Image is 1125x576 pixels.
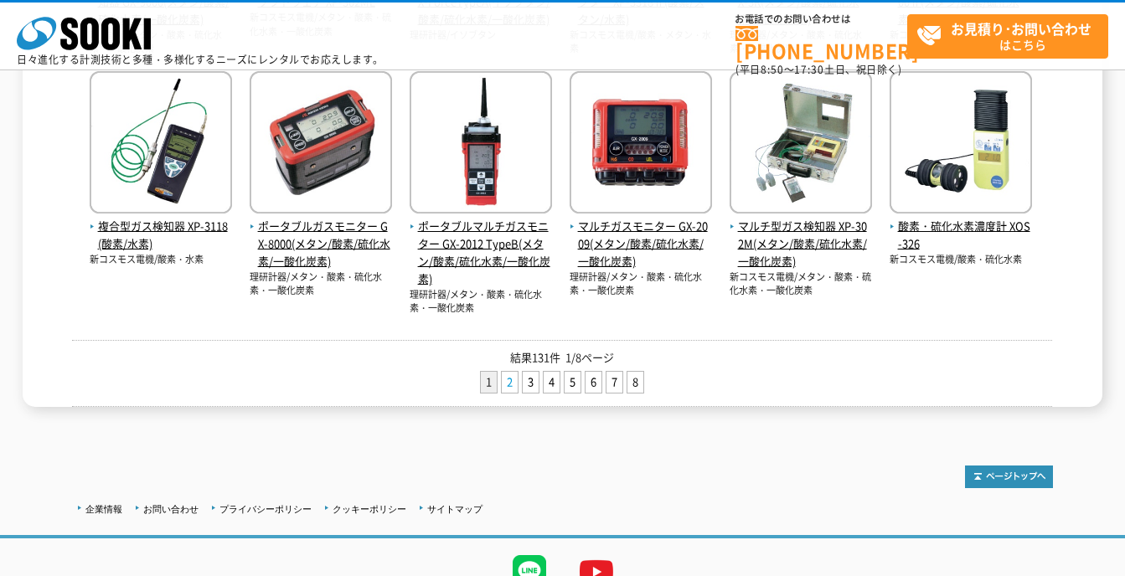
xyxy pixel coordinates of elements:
[606,372,622,393] a: 7
[730,270,872,298] p: 新コスモス電機/メタン・酸素・硫化水素・一酸化炭素
[730,201,872,270] a: マルチ型ガス検知器 XP-302M(メタン/酸素/硫化水素/一酸化炭素)
[90,201,232,253] a: 複合型ガス検知器 XP-3118(酸素/水素)
[965,465,1053,488] img: トップページへ
[502,372,518,393] a: 2
[916,15,1107,57] span: はこちら
[410,71,552,218] img: GX-2012 TypeB(メタン/酸素/硫化水素/一酸化炭素)
[890,71,1032,218] img: XOS-326
[794,62,824,77] span: 17:30
[586,372,601,393] a: 6
[890,253,1032,267] p: 新コスモス電機/酸素・硫化水素
[250,71,392,218] img: GX-8000(メタン/酸素/硫化水素/一酸化炭素)
[544,372,560,393] a: 4
[730,218,872,270] span: マルチ型ガス検知器 XP-302M(メタン/酸素/硫化水素/一酸化炭素)
[570,218,712,270] span: マルチガスモニター GX-2009(メタン/酸素/硫化水素/一酸化炭素)
[410,218,552,287] span: ポータブルマルチガスモニター GX-2012 TypeB(メタン/酸素/硫化水素/一酸化炭素)
[333,504,406,514] a: クッキーポリシー
[735,26,907,60] a: [PHONE_NUMBER]
[72,349,1052,367] p: 結果131件 1/8ページ
[219,504,312,514] a: プライバシーポリシー
[735,14,907,24] span: お電話でのお問い合わせは
[570,71,712,218] img: GX-2009(メタン/酸素/硫化水素/一酸化炭素)
[735,62,901,77] span: (平日 ～ 土日、祝日除く)
[907,14,1108,59] a: お見積り･お問い合わせはこちら
[250,201,392,270] a: ポータブルガスモニター GX-8000(メタン/酸素/硫化水素/一酸化炭素)
[250,270,392,298] p: 理研計器/メタン・酸素・硫化水素・一酸化炭素
[90,253,232,267] p: 新コスモス電機/酸素・水素
[570,201,712,270] a: マルチガスモニター GX-2009(メタン/酸素/硫化水素/一酸化炭素)
[17,54,384,64] p: 日々進化する計測技術と多種・多様化するニーズにレンタルでお応えします。
[890,218,1032,253] span: 酸素・硫化水素濃度計 XOS-326
[761,62,784,77] span: 8:50
[730,71,872,218] img: XP-302M(メタン/酸素/硫化水素/一酸化炭素)
[951,18,1091,39] strong: お見積り･お問い合わせ
[480,371,498,393] li: 1
[627,372,643,393] a: 8
[427,504,483,514] a: サイトマップ
[85,504,122,514] a: 企業情報
[523,372,539,393] a: 3
[565,372,581,393] a: 5
[250,218,392,270] span: ポータブルガスモニター GX-8000(メタン/酸素/硫化水素/一酸化炭素)
[143,504,199,514] a: お問い合わせ
[90,71,232,218] img: XP-3118(酸素/水素)
[890,201,1032,253] a: 酸素・硫化水素濃度計 XOS-326
[90,218,232,253] span: 複合型ガス検知器 XP-3118(酸素/水素)
[570,270,712,298] p: 理研計器/メタン・酸素・硫化水素・一酸化炭素
[410,201,552,288] a: ポータブルマルチガスモニター GX-2012 TypeB(メタン/酸素/硫化水素/一酸化炭素)
[410,288,552,316] p: 理研計器/メタン・酸素・硫化水素・一酸化炭素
